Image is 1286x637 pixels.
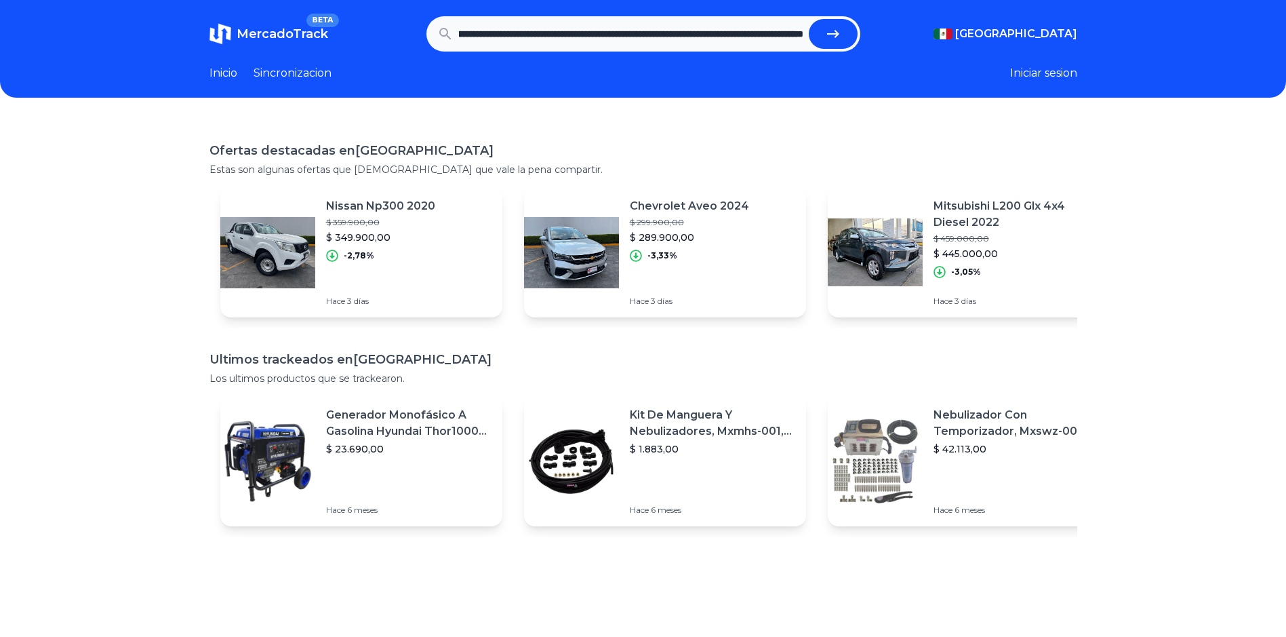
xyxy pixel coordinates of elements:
[951,267,981,277] p: -3,05%
[326,296,435,307] p: Hace 3 días
[209,350,1077,369] h1: Ultimos trackeados en [GEOGRAPHIC_DATA]
[1010,65,1077,81] button: Iniciar sesion
[647,250,677,261] p: -3,33%
[326,231,435,244] p: $ 349.900,00
[630,231,749,244] p: $ 289.900,00
[955,26,1077,42] span: [GEOGRAPHIC_DATA]
[933,296,1099,307] p: Hace 3 días
[630,407,795,440] p: Kit De Manguera Y Nebulizadores, Mxmhs-001, 6m, 6 Tees, 8 Bo
[933,442,1099,456] p: $ 42.113,00
[933,198,1099,231] p: Mitsubishi L200 Glx 4x4 Diesel 2022
[524,205,619,300] img: Featured image
[933,407,1099,440] p: Nebulizador Con Temporizador, Mxswz-009, 50m, 40 Boquillas
[630,505,795,516] p: Hace 6 meses
[828,205,923,300] img: Featured image
[326,407,491,440] p: Generador Monofásico A Gasolina Hyundai Thor10000 P 11.5 Kw
[828,414,923,509] img: Featured image
[209,141,1077,160] h1: Ofertas destacadas en [GEOGRAPHIC_DATA]
[630,198,749,214] p: Chevrolet Aveo 2024
[630,217,749,228] p: $ 299.900,00
[237,26,328,41] span: MercadoTrack
[344,250,374,261] p: -2,78%
[306,14,338,27] span: BETA
[828,396,1110,526] a: Featured imageNebulizador Con Temporizador, Mxswz-009, 50m, 40 Boquillas$ 42.113,00Hace 6 meses
[326,442,491,456] p: $ 23.690,00
[254,65,331,81] a: Sincronizacion
[933,247,1099,260] p: $ 445.000,00
[933,26,1077,42] button: [GEOGRAPHIC_DATA]
[326,505,491,516] p: Hace 6 meses
[326,217,435,228] p: $ 359.900,00
[326,198,435,214] p: Nissan Np300 2020
[524,187,806,317] a: Featured imageChevrolet Aveo 2024$ 299.900,00$ 289.900,00-3,33%Hace 3 días
[933,233,1099,244] p: $ 459.000,00
[220,414,315,509] img: Featured image
[220,187,502,317] a: Featured imageNissan Np300 2020$ 359.900,00$ 349.900,00-2,78%Hace 3 días
[220,205,315,300] img: Featured image
[209,372,1077,385] p: Los ultimos productos que se trackearon.
[209,163,1077,176] p: Estas son algunas ofertas que [DEMOGRAPHIC_DATA] que vale la pena compartir.
[209,23,328,45] a: MercadoTrackBETA
[828,187,1110,317] a: Featured imageMitsubishi L200 Glx 4x4 Diesel 2022$ 459.000,00$ 445.000,00-3,05%Hace 3 días
[524,396,806,526] a: Featured imageKit De Manguera Y Nebulizadores, Mxmhs-001, 6m, 6 Tees, 8 Bo$ 1.883,00Hace 6 meses
[220,396,502,526] a: Featured imageGenerador Monofásico A Gasolina Hyundai Thor10000 P 11.5 Kw$ 23.690,00Hace 6 meses
[209,65,237,81] a: Inicio
[630,442,795,456] p: $ 1.883,00
[630,296,749,307] p: Hace 3 días
[209,23,231,45] img: MercadoTrack
[933,505,1099,516] p: Hace 6 meses
[933,28,952,39] img: Mexico
[524,414,619,509] img: Featured image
